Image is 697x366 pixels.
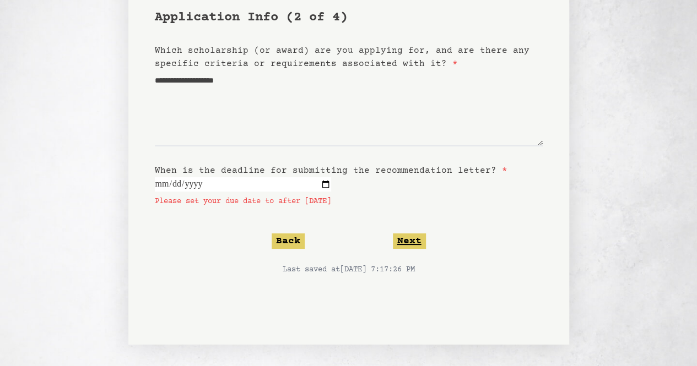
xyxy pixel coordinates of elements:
p: Last saved at [DATE] 7:17:26 PM [155,264,543,275]
h1: Application Info (2 of 4) [155,9,543,26]
button: Next [393,233,426,249]
label: Which scholarship (or award) are you applying for, and are there any specific criteria or require... [155,46,529,69]
span: Please set your due date to after [DATE] [155,196,331,207]
button: Back [272,233,305,249]
label: When is the deadline for submitting the recommendation letter? [155,166,507,176]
